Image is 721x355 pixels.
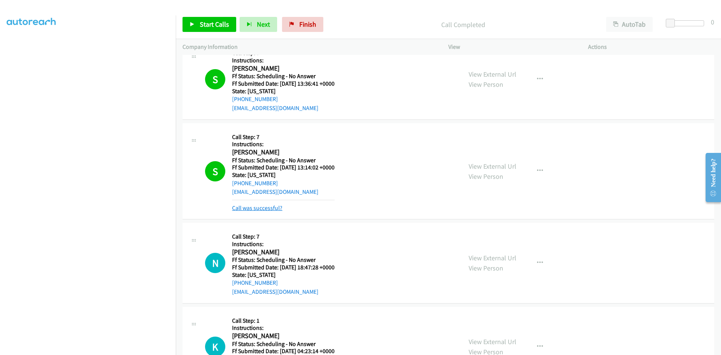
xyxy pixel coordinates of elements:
button: Next [240,17,277,32]
a: [EMAIL_ADDRESS][DOMAIN_NAME] [232,104,318,112]
h5: Ff Submitted Date: [DATE] 13:14:02 +0000 [232,164,335,171]
a: [PHONE_NUMBER] [232,180,278,187]
h5: Ff Submitted Date: [DATE] 13:36:41 +0000 [232,80,335,88]
h1: N [205,253,225,273]
h5: Ff Status: Scheduling - No Answer [232,73,335,80]
h5: Instructions: [232,57,335,64]
a: View Person [469,80,503,89]
a: View External Url [469,162,516,171]
h5: Call Step: 7 [232,133,335,141]
h5: Instructions: [232,140,335,148]
a: View Person [469,264,503,272]
a: View Person [469,172,503,181]
a: [PHONE_NUMBER] [232,279,278,286]
a: Start Calls [183,17,236,32]
h5: State: [US_STATE] [232,88,335,95]
h5: Ff Submitted Date: [DATE] 18:47:28 +0000 [232,264,335,271]
p: Call Completed [333,20,593,30]
h1: S [205,69,225,89]
p: Company Information [183,42,435,51]
h5: Ff Status: Scheduling - No Answer [232,256,335,264]
h5: Ff Submitted Date: [DATE] 04:23:14 +0000 [232,347,335,355]
h5: Instructions: [232,240,335,248]
p: Actions [588,42,714,51]
a: [EMAIL_ADDRESS][DOMAIN_NAME] [232,188,318,195]
h2: [PERSON_NAME] [232,248,335,257]
div: The call is yet to be attempted [205,253,225,273]
h5: State: [US_STATE] [232,271,335,279]
span: Start Calls [200,20,229,29]
a: Call was successful? [232,204,282,211]
h5: Instructions: [232,324,335,332]
p: View [448,42,575,51]
h5: Ff Status: Scheduling - No Answer [232,157,335,164]
h5: Ff Status: Scheduling - No Answer [232,340,335,348]
h5: State: [US_STATE] [232,171,335,179]
h2: [PERSON_NAME] [232,64,335,73]
a: View External Url [469,337,516,346]
h1: S [205,161,225,181]
h5: Call Step: 1 [232,317,335,325]
h5: Call Step: 7 [232,233,335,240]
button: AutoTab [606,17,653,32]
span: Next [257,20,270,29]
a: [EMAIL_ADDRESS][DOMAIN_NAME] [232,288,318,295]
a: View External Url [469,254,516,262]
a: View External Url [469,70,516,79]
iframe: Resource Center [699,148,721,207]
a: Finish [282,17,323,32]
a: [PHONE_NUMBER] [232,95,278,103]
h2: [PERSON_NAME] [232,148,335,157]
div: Delay between calls (in seconds) [670,20,704,26]
h2: [PERSON_NAME] [232,332,335,340]
div: 0 [711,17,714,27]
span: Finish [299,20,316,29]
